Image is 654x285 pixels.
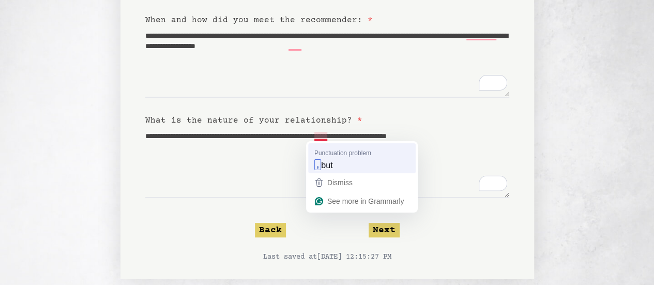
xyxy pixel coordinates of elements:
label: What is the nature of your relationship? [145,116,362,125]
button: Next [369,223,400,237]
textarea: To enrich screen reader interactions, please activate Accessibility in Grammarly extension settings [145,127,509,198]
p: Last saved at [DATE] 12:15:27 PM [145,252,509,262]
button: Back [255,223,286,237]
label: When and how did you meet the recommender: [145,16,373,25]
textarea: To enrich screen reader interactions, please activate Accessibility in Grammarly extension settings [145,26,509,98]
